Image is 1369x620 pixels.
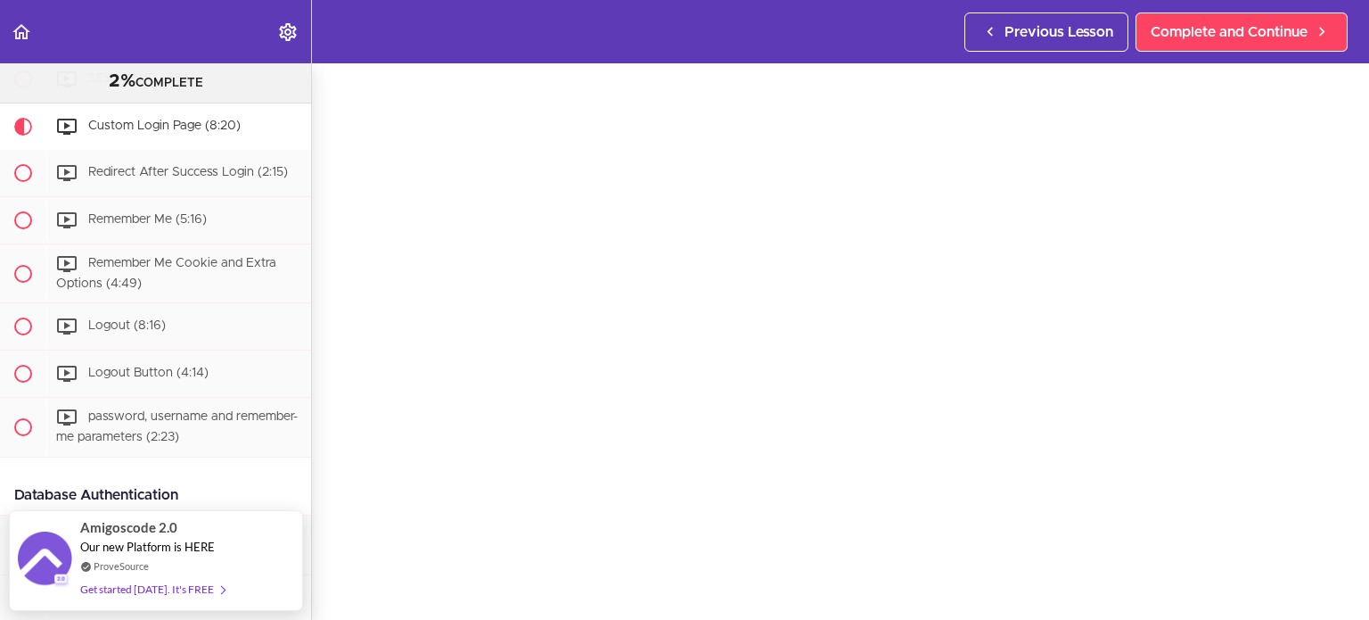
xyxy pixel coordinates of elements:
[56,411,298,444] span: password, username and remember-me parameters (2:23)
[1004,21,1113,43] span: Previous Lesson
[11,21,32,43] svg: Back to course curriculum
[109,72,135,90] span: 2%
[88,368,209,380] span: Logout Button (4:14)
[277,21,299,43] svg: Settings Menu
[80,540,215,554] span: Our new Platform is HERE
[88,166,288,178] span: Redirect After Success Login (2:15)
[1151,21,1308,43] span: Complete and Continue
[964,12,1128,52] a: Previous Lesson
[88,213,207,226] span: Remember Me (5:16)
[88,320,166,333] span: Logout (8:16)
[80,517,177,538] span: Amigoscode 2.0
[22,70,289,94] div: COMPLETE
[80,579,225,599] div: Get started [DATE]. It's FREE
[94,558,149,574] a: ProveSource
[1135,12,1348,52] a: Complete and Continue
[56,257,276,290] span: Remember Me Cookie and Extra Options (4:49)
[88,120,241,132] span: Custom Login Page (8:20)
[18,532,71,590] img: provesource social proof notification image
